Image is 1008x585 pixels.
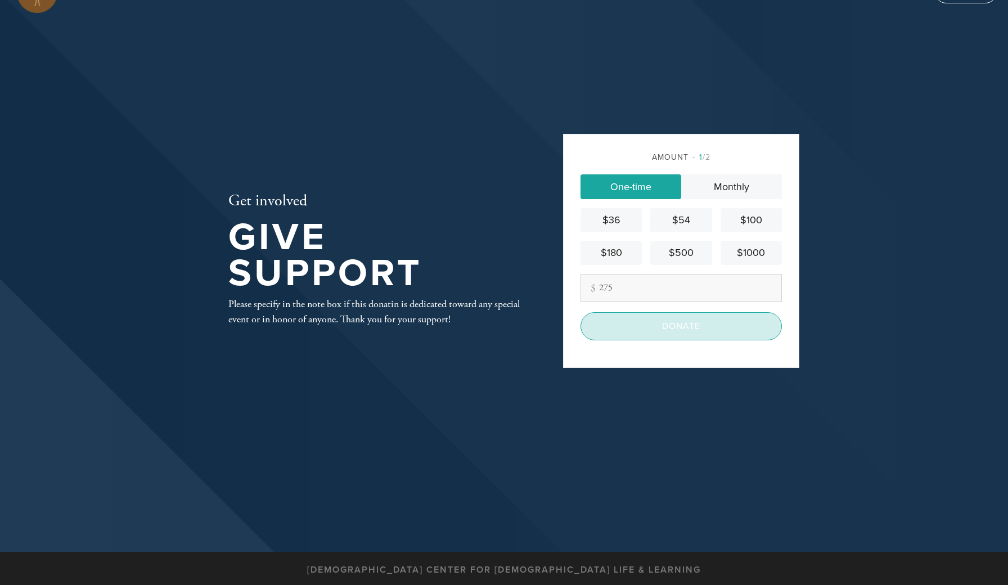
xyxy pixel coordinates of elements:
[580,208,642,232] a: $36
[681,174,782,199] a: Monthly
[650,241,712,265] a: $500
[580,312,782,340] input: Donate
[580,151,782,163] div: Amount
[307,565,701,575] h3: [DEMOGRAPHIC_DATA] Center for [DEMOGRAPHIC_DATA] Life & Learning
[580,274,782,302] input: Other amount
[655,245,707,260] div: $500
[585,245,637,260] div: $180
[725,213,777,228] div: $100
[692,152,710,162] span: /2
[655,213,707,228] div: $54
[721,208,782,232] a: $100
[580,174,681,199] a: One-time
[228,219,526,292] h1: Give Support
[585,213,637,228] div: $36
[580,241,642,265] a: $180
[725,245,777,260] div: $1000
[228,192,526,211] h2: Get involved
[650,208,712,232] a: $54
[721,241,782,265] a: $1000
[699,152,703,162] span: 1
[228,296,526,327] div: Please specify in the note box if this donatin is dedicated toward any special event or in honor ...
